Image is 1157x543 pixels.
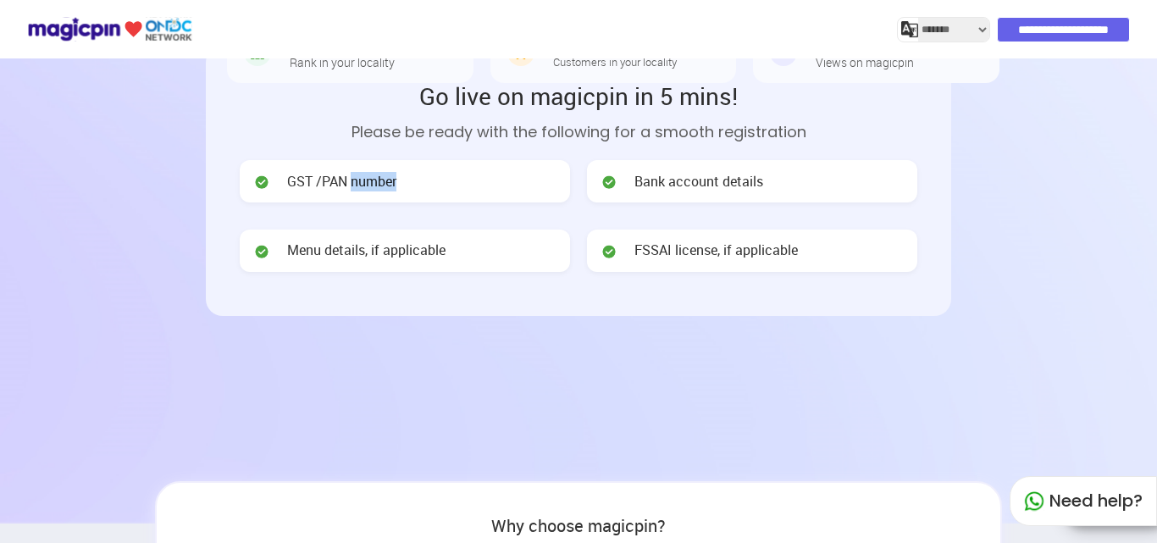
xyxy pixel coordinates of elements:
img: check [253,174,270,191]
span: Bank account details [634,172,763,191]
div: Need help? [1010,476,1157,526]
span: FSSAI license, if applicable [634,241,798,260]
h2: Why choose magicpin? [174,517,983,535]
h2: Go live on magicpin in 5 mins! [240,80,917,112]
p: Please be ready with the following for a smooth registration [240,120,917,143]
img: ondc-logo-new-small.8a59708e.svg [27,14,192,44]
span: GST /PAN number [287,172,396,191]
img: check [253,243,270,260]
h5: Views on magicpin [816,56,914,69]
img: check [601,243,617,260]
span: Menu details, if applicable [287,241,446,260]
img: check [601,174,617,191]
img: j2MGCQAAAABJRU5ErkJggg== [901,21,918,38]
h5: Rank in your locality [290,56,395,69]
img: whatapp_green.7240e66a.svg [1024,491,1044,512]
h5: Customers in your locality [553,56,677,68]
